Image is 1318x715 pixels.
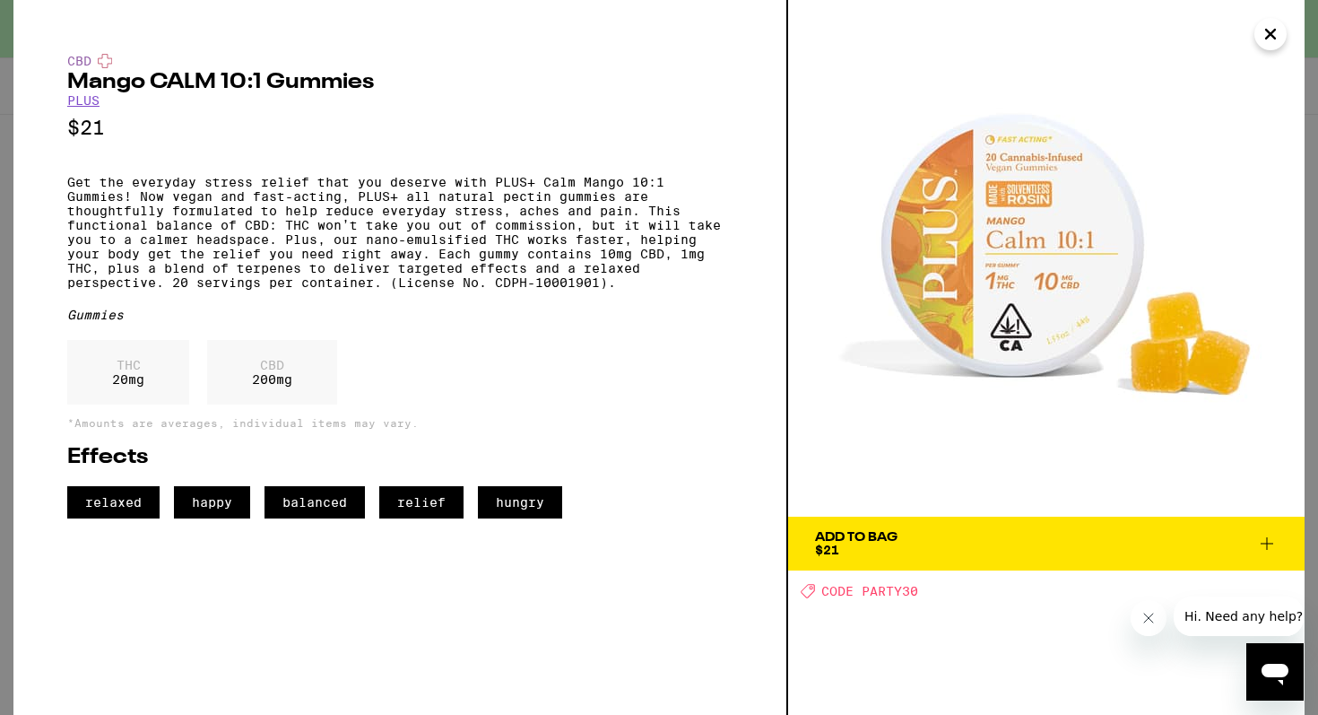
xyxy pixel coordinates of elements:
img: cbdColor.svg [98,54,112,68]
span: hungry [478,486,562,519]
span: relief [379,486,464,519]
iframe: Close message [1131,600,1166,636]
iframe: Message from company [1174,597,1304,636]
span: CODE PARTY30 [821,584,918,598]
p: THC [112,358,144,372]
div: CBD [67,54,733,68]
div: Add To Bag [815,531,897,544]
button: Add To Bag$21 [788,517,1305,571]
span: happy [174,486,250,519]
p: Get the everyday stress relief that you deserve with PLUS+ Calm Mango 10:1 Gummies! Now vegan and... [67,175,733,290]
div: Gummies [67,308,733,322]
h2: Mango CALM 10:1 Gummies [67,72,733,93]
div: 20 mg [67,340,189,405]
span: relaxed [67,486,160,519]
div: 200 mg [207,340,337,405]
span: balanced [264,486,365,519]
p: *Amounts are averages, individual items may vary. [67,417,733,429]
span: $21 [815,543,839,557]
a: PLUS [67,93,100,108]
iframe: Button to launch messaging window [1246,643,1304,701]
p: CBD [252,358,292,372]
button: Close [1254,18,1287,50]
p: $21 [67,117,733,139]
h2: Effects [67,447,733,468]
